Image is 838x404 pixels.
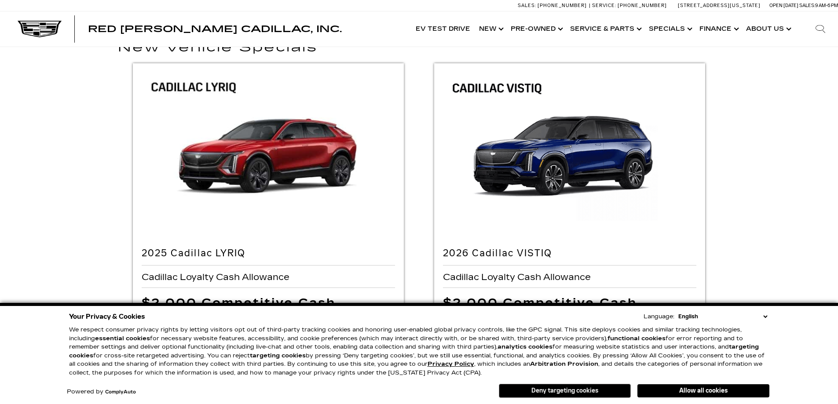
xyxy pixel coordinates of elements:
span: Open [DATE] [769,3,798,8]
button: Deny targeting cookies [499,384,631,398]
a: About Us [742,11,794,47]
span: Cadillac Loyalty Cash Allowance [443,272,593,282]
a: Service: [PHONE_NUMBER] [589,3,669,8]
a: New [475,11,506,47]
span: [PHONE_NUMBER] [618,3,667,8]
span: Sales: [799,3,815,8]
span: [PHONE_NUMBER] [538,3,587,8]
a: Privacy Policy [428,360,474,368]
div: Language: [644,314,674,320]
strong: targeting cookies [69,343,759,359]
span: $2,000 Competitive Cash Allowance [443,296,637,322]
p: We respect consumer privacy rights by letting visitors opt out of third-party tracking cookies an... [69,326,769,377]
div: Powered by [67,389,136,395]
button: Allow all cookies [637,384,769,397]
strong: Arbitration Provision [530,360,598,368]
a: Finance [695,11,742,47]
img: 2026 Cadillac VISTIQ [434,63,706,244]
a: Specials [644,11,695,47]
select: Language Select [676,312,769,321]
strong: functional cookies [607,335,666,342]
span: Cadillac Loyalty Cash Allowance [142,272,292,282]
h1: New Vehicle Specials [118,42,721,55]
span: $2,000 Competitive Cash Allowance [142,296,336,322]
a: Red [PERSON_NAME] Cadillac, Inc. [88,25,342,33]
h2: 2025 Cadillac LYRIQ [142,248,395,258]
span: Your Privacy & Cookies [69,310,145,323]
strong: analytics cookies [498,343,553,350]
h2: 2026 Cadillac VISTIQ [443,248,697,258]
a: Sales: [PHONE_NUMBER] [518,3,589,8]
a: Pre-Owned [506,11,566,47]
span: 9 AM-6 PM [815,3,838,8]
a: ComplyAuto [105,389,136,395]
span: Service: [592,3,616,8]
strong: essential cookies [95,335,150,342]
span: Red [PERSON_NAME] Cadillac, Inc. [88,24,342,34]
a: [STREET_ADDRESS][US_STATE] [678,3,761,8]
img: Cadillac Dark Logo with Cadillac White Text [18,21,62,37]
img: 2025 Cadillac LYRIQ [133,63,404,244]
strong: targeting cookies [250,352,306,359]
a: EV Test Drive [411,11,475,47]
a: Service & Parts [566,11,644,47]
span: Sales: [518,3,536,8]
